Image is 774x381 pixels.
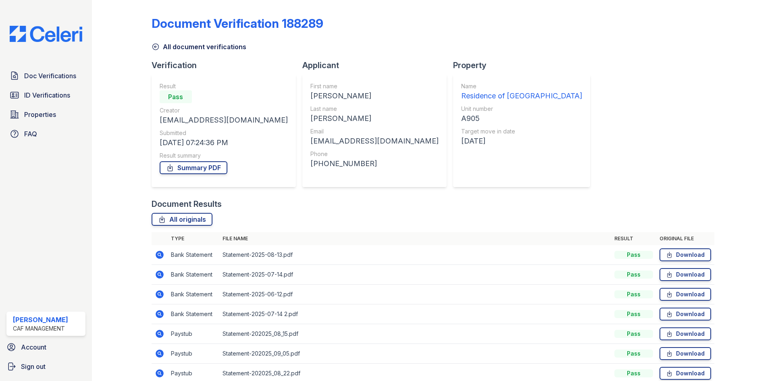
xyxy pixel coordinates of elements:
a: Download [660,308,711,321]
div: [EMAIL_ADDRESS][DOMAIN_NAME] [310,135,439,147]
td: Statement-2025-06-12.pdf [219,285,611,304]
div: [EMAIL_ADDRESS][DOMAIN_NAME] [160,115,288,126]
a: Download [660,327,711,340]
span: Properties [24,110,56,119]
a: Sign out [3,358,89,375]
td: Bank Statement [168,285,219,304]
div: Pass [614,251,653,259]
img: CE_Logo_Blue-a8612792a0a2168367f1c8372b55b34899dd931a85d93a1a3d3e32e68fde9ad4.png [3,26,89,42]
a: All originals [152,213,212,226]
div: First name [310,82,439,90]
a: Download [660,248,711,261]
div: Submitted [160,129,288,137]
div: Property [453,60,597,71]
div: Creator [160,106,288,115]
div: Pass [160,90,192,103]
a: Name Residence of [GEOGRAPHIC_DATA] [461,82,582,102]
span: ID Verifications [24,90,70,100]
div: Pass [614,271,653,279]
a: Download [660,347,711,360]
a: Download [660,288,711,301]
a: All document verifications [152,42,246,52]
div: Document Results [152,198,222,210]
div: Pass [614,350,653,358]
div: Result summary [160,152,288,160]
td: Statement-202025_09_05.pdf [219,344,611,364]
div: Verification [152,60,302,71]
td: Bank Statement [168,304,219,324]
div: Document Verification 188289 [152,16,323,31]
td: Bank Statement [168,245,219,265]
div: Name [461,82,582,90]
div: [PERSON_NAME] [13,315,68,325]
a: Summary PDF [160,161,227,174]
td: Statement-2025-07-14 2.pdf [219,304,611,324]
div: Applicant [302,60,453,71]
div: [PERSON_NAME] [310,90,439,102]
a: FAQ [6,126,85,142]
div: Unit number [461,105,582,113]
td: Statement-2025-07-14.pdf [219,265,611,285]
a: Properties [6,106,85,123]
a: Account [3,339,89,355]
div: Pass [614,290,653,298]
span: Sign out [21,362,46,371]
td: Statement-202025_08_15.pdf [219,324,611,344]
td: Statement-2025-08-13.pdf [219,245,611,265]
div: [DATE] 07:24:36 PM [160,137,288,148]
a: Doc Verifications [6,68,85,84]
div: [PERSON_NAME] [310,113,439,124]
span: Doc Verifications [24,71,76,81]
td: Paystub [168,324,219,344]
div: Target move in date [461,127,582,135]
a: Download [660,367,711,380]
div: [PHONE_NUMBER] [310,158,439,169]
span: FAQ [24,129,37,139]
div: Pass [614,310,653,318]
th: Result [611,232,656,245]
div: Last name [310,105,439,113]
div: Pass [614,330,653,338]
div: A905 [461,113,582,124]
div: [DATE] [461,135,582,147]
div: CAF Management [13,325,68,333]
td: Bank Statement [168,265,219,285]
div: Result [160,82,288,90]
div: Email [310,127,439,135]
th: Type [168,232,219,245]
th: Original file [656,232,714,245]
div: Residence of [GEOGRAPHIC_DATA] [461,90,582,102]
span: Account [21,342,46,352]
div: Phone [310,150,439,158]
td: Paystub [168,344,219,364]
th: File name [219,232,611,245]
a: ID Verifications [6,87,85,103]
a: Download [660,268,711,281]
div: Pass [614,369,653,377]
